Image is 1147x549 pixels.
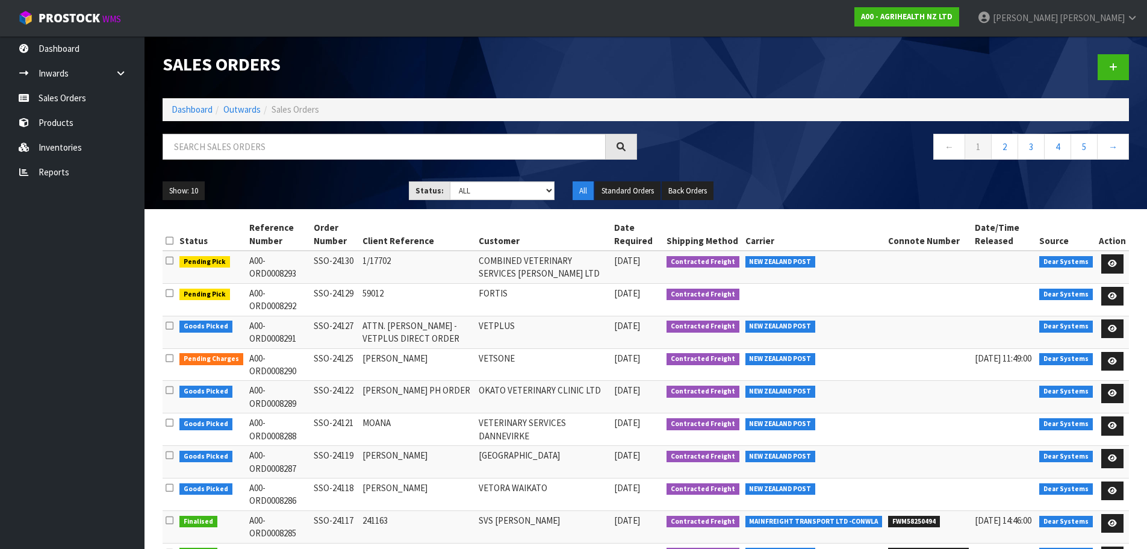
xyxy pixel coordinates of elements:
td: [PERSON_NAME] [359,478,476,510]
span: Dear Systems [1039,516,1093,528]
span: Pending Pick [179,289,230,301]
span: Dear Systems [1039,321,1093,333]
button: Show: 10 [163,181,205,201]
th: Carrier [742,218,886,251]
a: 1 [965,134,992,160]
th: Action [1096,218,1129,251]
span: NEW ZEALAND POST [745,451,816,463]
td: [PERSON_NAME] [359,446,476,478]
span: NEW ZEALAND POST [745,256,816,268]
span: Dear Systems [1039,483,1093,495]
a: 2 [991,134,1018,160]
span: Pending Charges [179,353,243,365]
td: COMBINED VETERINARY SERVICES [PERSON_NAME] LTD [476,251,611,283]
span: Pending Pick [179,256,230,268]
span: Finalised [179,516,217,528]
span: [DATE] [614,320,640,331]
span: ProStock [39,10,100,26]
span: Contracted Freight [667,451,739,463]
td: ATTN. [PERSON_NAME] -VETPLUS DIRECT ORDER [359,316,476,348]
td: [PERSON_NAME] [359,348,476,381]
td: SSO-24118 [311,478,359,510]
td: MOANA [359,413,476,446]
span: [DATE] [614,287,640,299]
td: VETSONE [476,348,611,381]
span: [DATE] [614,384,640,396]
span: Contracted Freight [667,386,739,398]
td: [GEOGRAPHIC_DATA] [476,446,611,478]
span: Contracted Freight [667,321,739,333]
td: SSO-24125 [311,348,359,381]
span: NEW ZEALAND POST [745,321,816,333]
span: [DATE] [614,450,640,461]
td: SSO-24122 [311,381,359,413]
span: NEW ZEALAND POST [745,483,816,495]
span: MAINFREIGHT TRANSPORT LTD -CONWLA [745,516,883,528]
a: 4 [1044,134,1071,160]
img: cube-alt.png [18,10,33,25]
td: A00-ORD0008287 [246,446,311,478]
th: Status [176,218,246,251]
span: [PERSON_NAME] [993,12,1058,24]
td: VETPLUS [476,316,611,348]
span: Goods Picked [179,483,232,495]
strong: A00 - AGRIHEALTH NZ LTD [861,11,953,22]
td: A00-ORD0008289 [246,381,311,413]
span: Contracted Freight [667,516,739,528]
span: Dear Systems [1039,256,1093,268]
td: A00-ORD0008286 [246,478,311,510]
td: A00-ORD0008291 [246,316,311,348]
td: A00-ORD0008288 [246,413,311,446]
td: SSO-24129 [311,283,359,316]
a: 3 [1018,134,1045,160]
td: SSO-24127 [311,316,359,348]
span: [DATE] [614,482,640,494]
th: Customer [476,218,611,251]
button: Back Orders [662,181,713,201]
th: Reference Number [246,218,311,251]
span: Dear Systems [1039,353,1093,365]
th: Source [1036,218,1096,251]
span: NEW ZEALAND POST [745,386,816,398]
button: Standard Orders [595,181,661,201]
strong: Status: [415,186,444,196]
a: ← [933,134,965,160]
span: Dear Systems [1039,418,1093,430]
td: SSO-24121 [311,413,359,446]
td: FORTIS [476,283,611,316]
span: Contracted Freight [667,289,739,301]
th: Connote Number [885,218,972,251]
span: Goods Picked [179,418,232,430]
span: Goods Picked [179,451,232,463]
a: Outwards [223,104,261,115]
td: [PERSON_NAME] PH ORDER [359,381,476,413]
td: A00-ORD0008290 [246,348,311,381]
span: [DATE] 14:46:00 [975,515,1031,526]
span: NEW ZEALAND POST [745,353,816,365]
input: Search sales orders [163,134,606,160]
span: [DATE] [614,353,640,364]
td: A00-ORD0008292 [246,283,311,316]
td: 1/17702 [359,251,476,283]
th: Client Reference [359,218,476,251]
td: SVS [PERSON_NAME] [476,510,611,543]
a: Dashboard [172,104,213,115]
a: 5 [1071,134,1098,160]
span: [DATE] [614,255,640,266]
td: OKATO VETERINARY CLINIC LTD [476,381,611,413]
span: [DATE] [614,417,640,428]
span: Dear Systems [1039,386,1093,398]
span: FWM58250494 [888,516,940,528]
span: Dear Systems [1039,451,1093,463]
h1: Sales Orders [163,54,637,74]
th: Date/Time Released [972,218,1037,251]
span: Contracted Freight [667,418,739,430]
span: [PERSON_NAME] [1060,12,1125,24]
span: Dear Systems [1039,289,1093,301]
span: Contracted Freight [667,483,739,495]
td: VETORA WAIKATO [476,478,611,510]
td: SSO-24117 [311,510,359,543]
td: 59012 [359,283,476,316]
td: SSO-24130 [311,251,359,283]
span: Goods Picked [179,321,232,333]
